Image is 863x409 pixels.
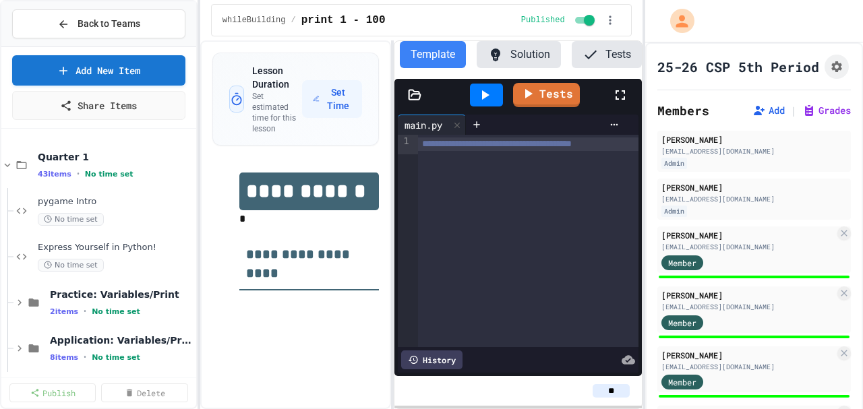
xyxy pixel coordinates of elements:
span: No time set [92,307,140,316]
span: pygame Intro [38,196,194,208]
span: 2 items [50,307,78,316]
span: print 1 - 100 [301,12,386,28]
div: [PERSON_NAME] [661,349,835,361]
button: Grades [802,104,851,117]
div: [PERSON_NAME] [661,229,835,241]
button: Tests [572,41,642,68]
div: Content is published and visible to students [521,12,597,28]
span: No time set [38,213,104,226]
span: whileBuilding [222,15,286,26]
button: Add [752,104,785,117]
span: Quarter 1 [38,151,194,163]
button: Assignment Settings [825,55,849,79]
a: Tests [513,83,580,107]
div: [EMAIL_ADDRESS][DOMAIN_NAME] [661,146,847,156]
button: Set Time [302,80,362,118]
span: Express Yourself in Python! [38,242,194,253]
span: 8 items [50,353,78,362]
div: My Account [656,5,698,36]
h1: 25-26 CSP 5th Period [657,57,819,76]
div: 1 [398,135,411,154]
div: [EMAIL_ADDRESS][DOMAIN_NAME] [661,242,835,252]
div: [PERSON_NAME] [661,181,847,193]
div: [PERSON_NAME] [661,289,835,301]
span: No time set [85,170,133,179]
span: Member [668,376,696,388]
div: main.py [398,118,449,132]
iframe: chat widget [751,296,850,354]
span: • [84,352,86,363]
h3: Lesson Duration [252,64,302,91]
a: Share Items [12,91,185,120]
button: Solution [477,41,561,68]
div: Admin [661,158,687,169]
div: main.py [398,115,466,135]
a: Publish [9,383,96,402]
span: | [790,102,797,119]
div: Admin [661,206,687,217]
div: [EMAIL_ADDRESS][DOMAIN_NAME] [661,302,835,312]
div: [EMAIL_ADDRESS][DOMAIN_NAME] [661,362,835,372]
span: 43 items [38,170,71,179]
a: Add New Item [12,55,185,86]
p: Set estimated time for this lesson [252,91,302,134]
span: • [77,168,80,179]
span: Member [668,317,696,329]
div: [PERSON_NAME] [661,133,847,146]
h2: Members [657,101,709,120]
span: Published [521,15,565,26]
button: Template [400,41,466,68]
a: Delete [101,383,187,402]
span: No time set [38,259,104,272]
iframe: chat widget [806,355,850,396]
span: • [84,306,86,317]
span: Practice: Variables/Print [50,288,194,301]
span: / [291,15,295,26]
div: [EMAIL_ADDRESS][DOMAIN_NAME] [661,194,847,204]
span: No time set [92,353,140,362]
div: History [401,350,463,369]
span: Member [668,257,696,269]
span: Application: Variables/Print [50,334,194,346]
span: Back to Teams [78,17,140,31]
button: Back to Teams [12,9,185,38]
